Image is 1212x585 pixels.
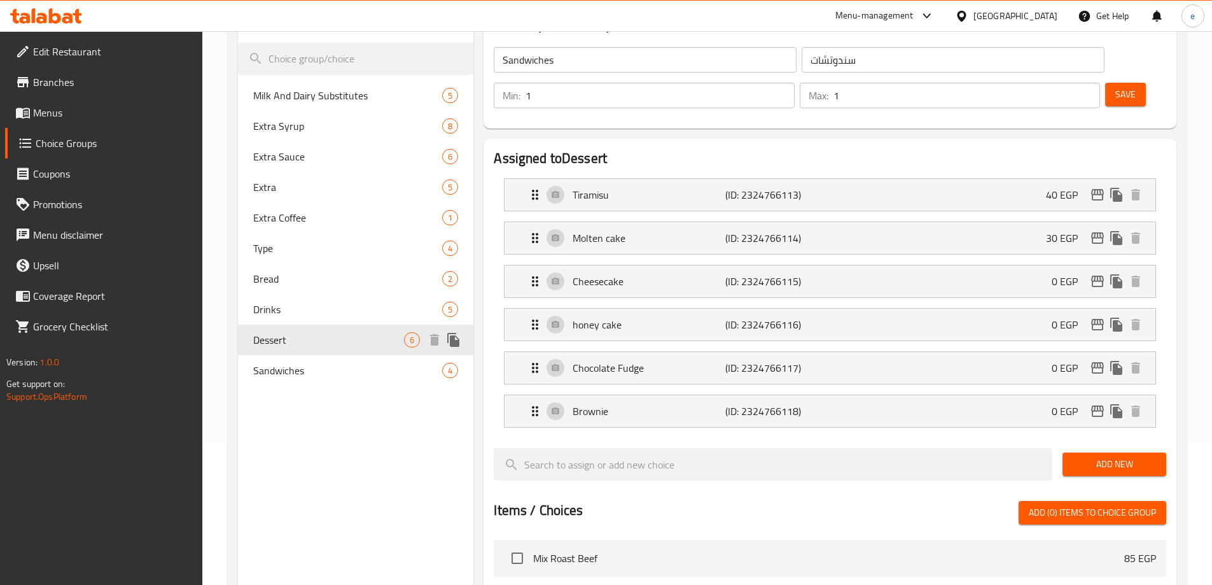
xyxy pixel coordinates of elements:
span: Save [1115,87,1136,102]
a: Coupons [5,159,202,189]
button: Add (0) items to choice group [1019,501,1166,525]
p: (ID: 2324766113) [725,187,827,202]
div: Expand [505,395,1155,427]
p: Min: [503,88,520,103]
div: Extra Syrup8 [238,111,474,141]
span: Coverage Report [33,288,192,304]
button: duplicate [1107,315,1126,334]
div: Choices [442,118,458,134]
button: edit [1088,315,1107,334]
div: Milk And Dairy Substitutes5 [238,80,474,111]
button: edit [1088,358,1107,377]
p: (ID: 2324766116) [725,317,827,332]
span: Extra [253,180,443,195]
li: Expand [494,216,1166,260]
span: 2 [443,273,457,285]
span: Grocery Checklist [33,319,192,334]
span: 5 [443,90,457,102]
div: Expand [505,222,1155,254]
button: duplicate [1107,229,1126,248]
div: Choices [442,271,458,286]
span: 5 [443,181,457,194]
button: duplicate [1107,272,1126,291]
span: Version: [6,354,38,370]
input: search [238,43,474,75]
button: edit [1088,185,1107,204]
div: Type4 [238,233,474,264]
a: Promotions [5,189,202,220]
div: [GEOGRAPHIC_DATA] [973,9,1057,23]
a: Choice Groups [5,128,202,159]
a: Menu disclaimer [5,220,202,250]
h2: Items / Choices [494,501,583,520]
div: Expand [505,309,1155,341]
span: Edit Restaurant [33,44,192,59]
a: Branches [5,67,202,97]
button: delete [1126,229,1145,248]
button: duplicate [1107,402,1126,421]
p: 85 EGP [1124,551,1156,566]
p: honey cake [573,317,725,332]
li: Expand [494,260,1166,303]
span: Choice Groups [36,136,192,151]
span: 4 [443,243,457,255]
button: duplicate [1107,185,1126,204]
div: Bread2 [238,264,474,294]
button: duplicate [444,330,463,349]
div: Choices [442,88,458,103]
a: Upsell [5,250,202,281]
span: Sandwiches [253,363,443,378]
span: Add New [1073,456,1156,472]
li: Expand [494,346,1166,390]
span: Bread [253,271,443,286]
div: Choices [442,180,458,195]
div: Extra5 [238,172,474,202]
p: 0 EGP [1052,274,1088,289]
button: delete [1126,185,1145,204]
span: 6 [443,151,457,163]
div: Sandwiches4 [238,355,474,386]
span: Coupons [33,166,192,181]
span: Milk And Dairy Substitutes [253,88,443,103]
span: 5 [443,304,457,316]
a: Support.OpsPlatform [6,388,87,405]
button: delete [1126,402,1145,421]
div: Expand [505,179,1155,211]
a: Edit Restaurant [5,36,202,67]
p: 0 EGP [1052,317,1088,332]
span: e [1190,9,1195,23]
div: Choices [442,241,458,256]
span: Select choice [504,545,531,572]
span: Menus [33,105,192,120]
div: Choices [442,149,458,164]
div: Expand [505,265,1155,297]
span: Add (0) items to choice group [1029,505,1156,521]
span: 1 [443,212,457,224]
button: delete [1126,272,1145,291]
p: Molten cake [573,230,725,246]
span: Dessert [253,332,405,348]
div: Menu-management [835,8,914,24]
input: search [494,448,1052,481]
p: 0 EGP [1052,404,1088,419]
div: Choices [442,363,458,378]
button: edit [1088,272,1107,291]
p: 40 EGP [1046,187,1088,202]
span: 1.0.0 [39,354,59,370]
span: 8 [443,120,457,132]
span: Menu disclaimer [33,227,192,243]
a: Menus [5,97,202,128]
div: Extra Sauce6 [238,141,474,172]
p: (ID: 2324766115) [725,274,827,289]
span: 6 [405,334,419,346]
a: Coverage Report [5,281,202,311]
button: delete [425,330,444,349]
span: Branches [33,74,192,90]
button: Add New [1062,453,1166,476]
h3: Dessert (ID: 1040374) [494,17,1166,37]
li: Expand [494,303,1166,346]
p: Cheesecake [573,274,725,289]
span: Type [253,241,443,256]
button: edit [1088,229,1107,248]
div: Drinks5 [238,294,474,325]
